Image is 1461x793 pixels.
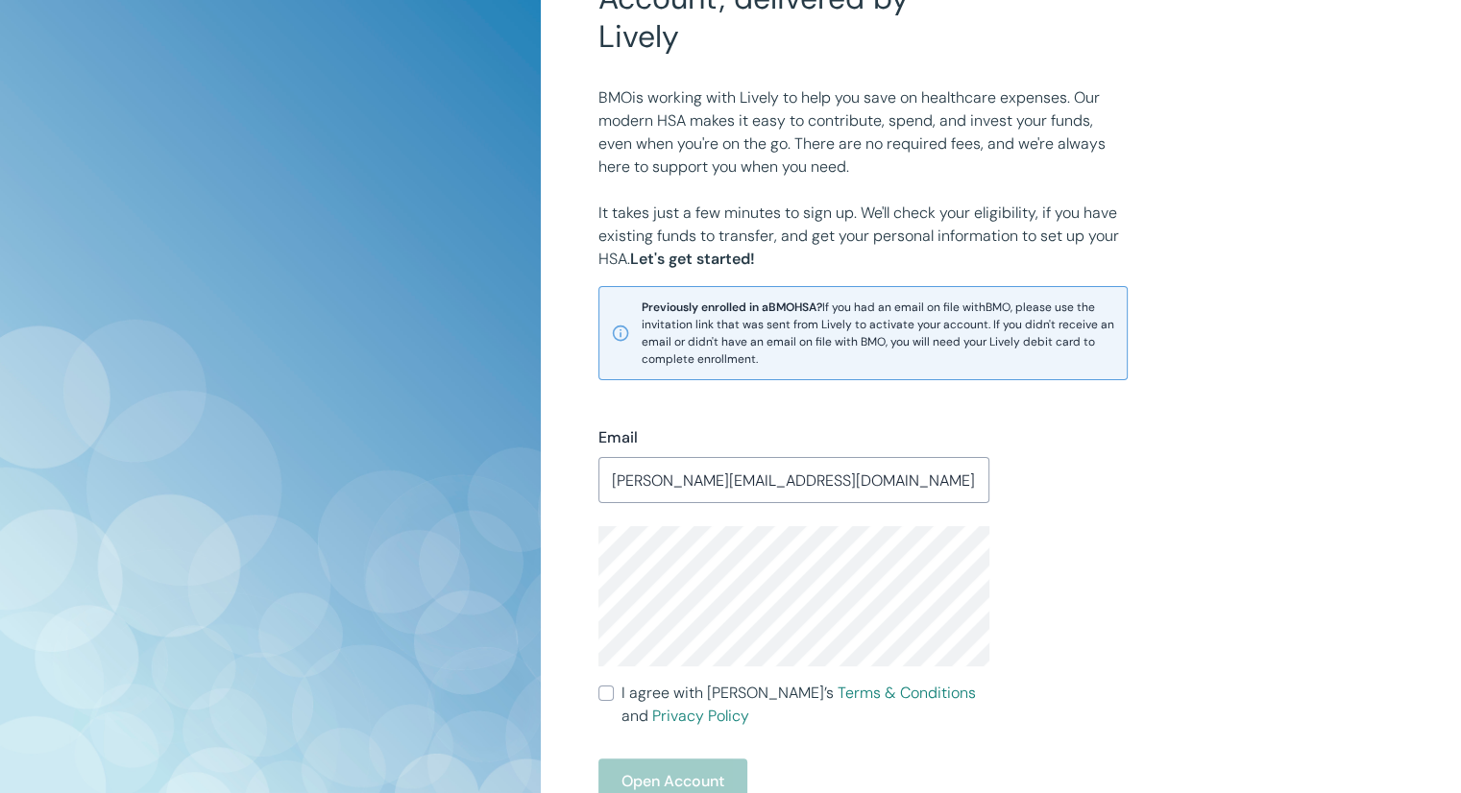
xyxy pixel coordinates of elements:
a: Terms & Conditions [838,683,976,703]
p: It takes just a few minutes to sign up. We'll check your eligibility, if you have existing funds ... [598,202,1128,271]
p: BMO is working with Lively to help you save on healthcare expenses. Our modern HSA makes it easy ... [598,86,1128,179]
strong: Previously enrolled in a BMO HSA? [642,300,822,315]
span: If you had an email on file with BMO , please use the invitation link that was sent from Lively t... [642,299,1115,368]
label: Email [598,426,638,449]
a: Privacy Policy [652,706,749,726]
span: I agree with [PERSON_NAME]’s and [621,682,989,728]
strong: Let's get started! [630,249,755,269]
